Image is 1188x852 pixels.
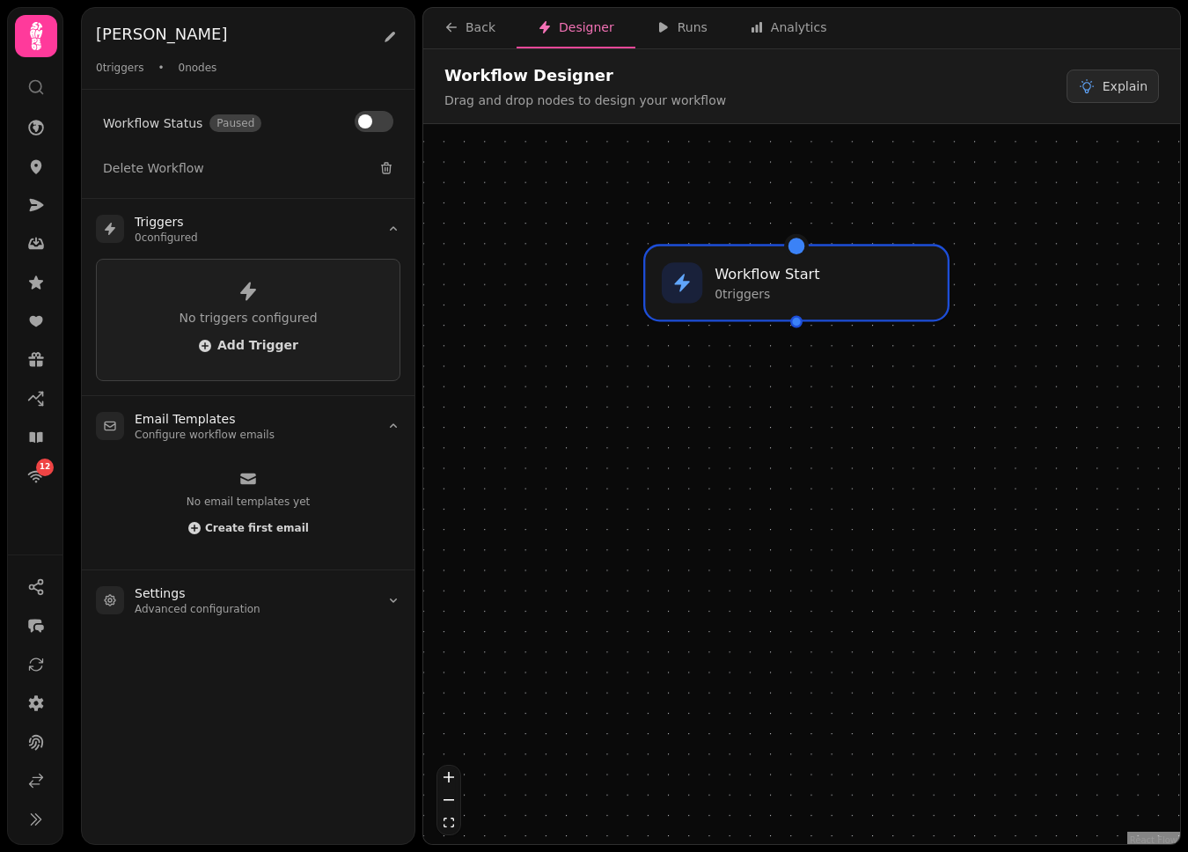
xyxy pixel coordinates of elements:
h2: Workflow Designer [444,63,726,88]
h3: Settings [135,584,260,602]
span: 0 nodes [179,61,217,75]
h2: [PERSON_NAME] [96,22,369,47]
button: Delete Workflow [96,152,400,184]
button: fit view [437,812,460,834]
button: zoom in [437,766,460,789]
a: React Flow attribution [1130,835,1177,845]
p: No email templates yet [96,495,400,509]
div: Runs [656,18,708,36]
p: Drag and drop nodes to design your workflow [444,92,726,109]
div: Designer [538,18,614,36]
button: Analytics [729,8,848,48]
p: 0 configured [135,231,198,245]
h3: Workflow Start [715,263,819,283]
a: 12 [18,459,54,494]
span: Explain [1103,77,1148,95]
button: Create first email [187,519,309,537]
div: Workflow Start0triggers [643,244,950,321]
span: Paused [209,114,261,132]
span: Workflow Status [103,114,202,132]
div: Analytics [750,18,827,36]
button: Back [423,8,517,48]
p: Configure workflow emails [135,428,275,442]
span: Create first email [205,523,309,533]
span: Add Trigger [198,339,298,353]
span: • [158,61,164,75]
button: Add Trigger [198,337,298,355]
button: Explain [1067,70,1159,103]
h3: Triggers [135,213,198,231]
summary: Triggers0configured [82,199,414,259]
p: Advanced configuration [135,602,260,616]
span: 0 triggers [96,61,143,75]
button: Runs [635,8,729,48]
summary: SettingsAdvanced configuration [82,570,414,630]
summary: Email TemplatesConfigure workflow emails [82,396,414,456]
div: Back [444,18,495,36]
h3: Email Templates [135,410,275,428]
p: No triggers configured [118,309,378,327]
span: 12 [40,461,51,474]
p: 0 trigger s [715,286,819,303]
button: Designer [517,8,635,48]
div: React Flow controls [436,765,461,835]
button: zoom out [437,789,460,812]
button: Edit workflow [379,22,400,50]
span: Delete Workflow [103,159,204,177]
